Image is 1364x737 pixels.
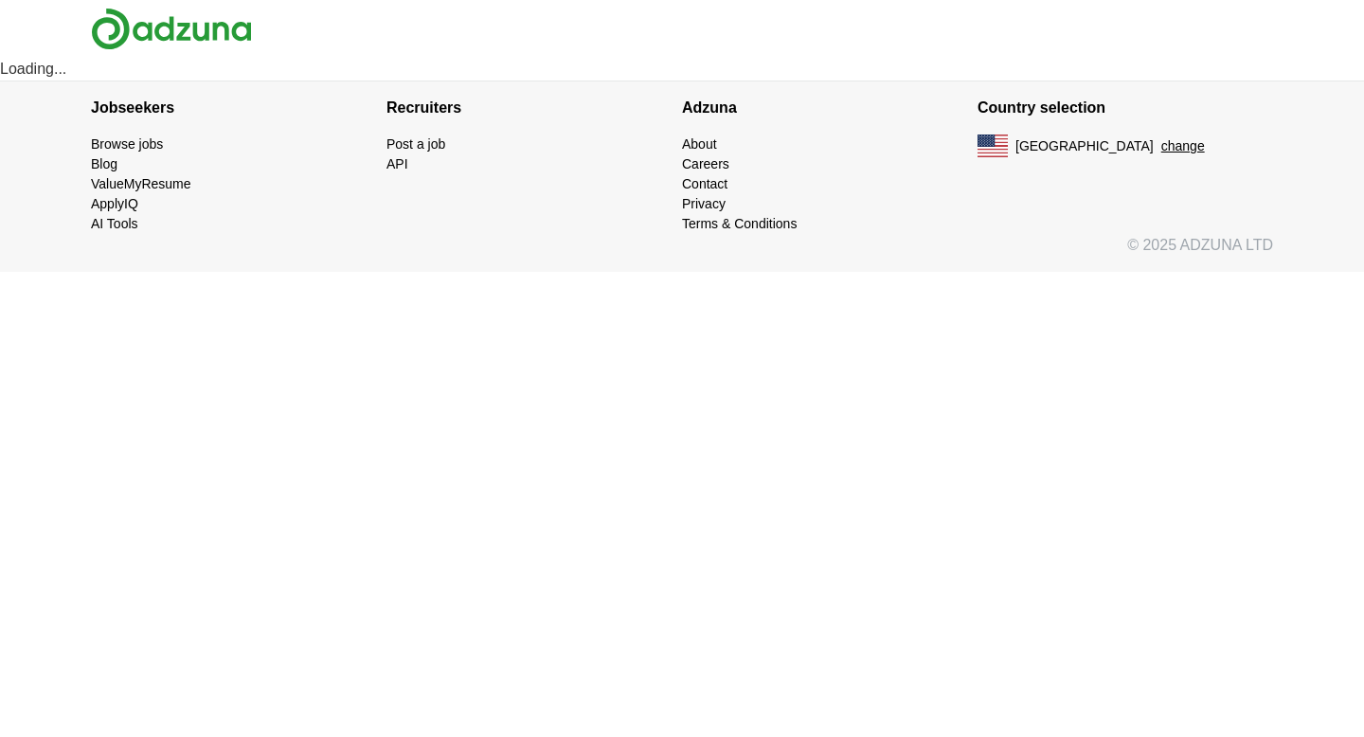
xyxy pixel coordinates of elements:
[682,176,727,191] a: Contact
[978,135,1008,157] img: US flag
[682,156,729,171] a: Careers
[386,136,445,152] a: Post a job
[91,8,252,50] img: Adzuna logo
[682,216,797,231] a: Terms & Conditions
[91,216,138,231] a: AI Tools
[682,136,717,152] a: About
[1161,136,1205,156] button: change
[91,156,117,171] a: Blog
[91,136,163,152] a: Browse jobs
[91,196,138,211] a: ApplyIQ
[91,176,191,191] a: ValueMyResume
[386,156,408,171] a: API
[76,234,1288,272] div: © 2025 ADZUNA LTD
[682,196,726,211] a: Privacy
[978,81,1273,135] h4: Country selection
[1015,136,1154,156] span: [GEOGRAPHIC_DATA]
